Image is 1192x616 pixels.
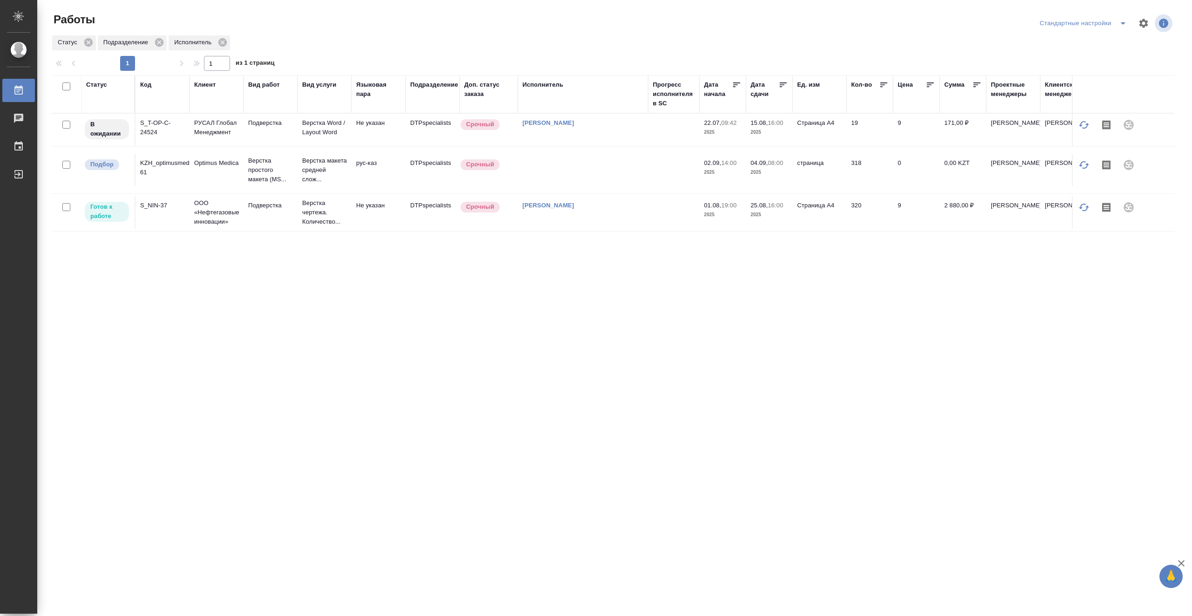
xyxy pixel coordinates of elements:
[721,202,737,209] p: 19:00
[704,80,732,99] div: Дата начала
[751,159,768,166] p: 04.09,
[751,210,788,219] p: 2025
[1095,196,1117,219] button: Скопировать мини-бриф
[406,114,460,146] td: DTPspecialists
[406,196,460,229] td: DTPspecialists
[653,80,695,108] div: Прогресс исполнителя в SC
[352,196,406,229] td: Не указан
[1073,154,1095,176] button: Обновить
[751,128,788,137] p: 2025
[1132,12,1155,34] span: Настроить таблицу
[248,156,293,184] p: Верстка простого макета (MS...
[58,38,81,47] p: Статус
[84,201,130,223] div: Исполнитель может приступить к работе
[169,35,230,50] div: Исполнитель
[352,114,406,146] td: Не указан
[86,80,107,89] div: Статус
[704,119,721,126] p: 22.07,
[103,38,151,47] p: Подразделение
[410,80,458,89] div: Подразделение
[302,118,347,137] p: Верстка Word / Layout Word
[751,119,768,126] p: 15.08,
[1045,80,1090,99] div: Клиентские менеджеры
[944,80,964,89] div: Сумма
[464,80,513,99] div: Доп. статус заказа
[1117,154,1140,176] div: Проект не привязан
[194,158,239,168] p: Optimus Medica
[352,154,406,186] td: рус-каз
[768,202,783,209] p: 16:00
[302,80,337,89] div: Вид услуги
[1117,196,1140,219] div: Проект не привязан
[940,154,986,186] td: 0,00 KZT
[1037,16,1132,31] div: split button
[768,119,783,126] p: 16:00
[1040,154,1094,186] td: [PERSON_NAME]
[704,128,741,137] p: 2025
[1073,196,1095,219] button: Обновить
[194,118,239,137] p: РУСАЛ Глобал Менеджмент
[704,168,741,177] p: 2025
[704,159,721,166] p: 02.09,
[302,156,347,184] p: Верстка макета средней слож...
[248,201,293,210] p: Подверстка
[236,57,275,71] span: из 1 страниц
[797,80,820,89] div: Ед. изм
[522,80,563,89] div: Исполнитель
[194,80,216,89] div: Клиент
[847,196,893,229] td: 320
[1159,565,1183,588] button: 🙏
[851,80,872,89] div: Кол-во
[768,159,783,166] p: 08:00
[847,154,893,186] td: 318
[1095,154,1117,176] button: Скопировать мини-бриф
[1155,14,1174,32] span: Посмотреть информацию
[1095,114,1117,136] button: Скопировать мини-бриф
[466,160,494,169] p: Срочный
[1163,567,1179,586] span: 🙏
[893,154,940,186] td: 0
[466,202,494,212] p: Срочный
[522,119,574,126] a: [PERSON_NAME]
[98,35,167,50] div: Подразделение
[991,80,1036,99] div: Проектные менеджеры
[140,80,151,89] div: Код
[194,198,239,226] p: ООО «Нефтегазовые инновации»
[522,202,574,209] a: [PERSON_NAME]
[1040,114,1094,146] td: [PERSON_NAME]
[84,118,130,140] div: Исполнитель назначен, приступать к работе пока рано
[466,120,494,129] p: Срочный
[356,80,401,99] div: Языковая пара
[302,198,347,226] p: Верстка чертежа. Количество...
[90,160,114,169] p: Подбор
[893,114,940,146] td: 9
[847,114,893,146] td: 19
[792,154,847,186] td: страница
[940,196,986,229] td: 2 880,00 ₽
[704,210,741,219] p: 2025
[1073,114,1095,136] button: Обновить
[721,159,737,166] p: 14:00
[986,196,1040,229] td: [PERSON_NAME]
[751,168,788,177] p: 2025
[898,80,913,89] div: Цена
[90,120,123,138] p: В ожидании
[174,38,215,47] p: Исполнитель
[721,119,737,126] p: 09:42
[248,80,280,89] div: Вид работ
[751,80,779,99] div: Дата сдачи
[986,114,1040,146] td: [PERSON_NAME]
[751,202,768,209] p: 25.08,
[90,202,123,221] p: Готов к работе
[1040,196,1094,229] td: [PERSON_NAME]
[986,154,1040,186] td: [PERSON_NAME]
[140,158,185,177] div: KZH_optimusmedica-61
[51,12,95,27] span: Работы
[704,202,721,209] p: 01.08,
[84,158,130,171] div: Можно подбирать исполнителей
[248,118,293,128] p: Подверстка
[940,114,986,146] td: 171,00 ₽
[52,35,96,50] div: Статус
[140,118,185,137] div: S_T-OP-C-24524
[406,154,460,186] td: DTPspecialists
